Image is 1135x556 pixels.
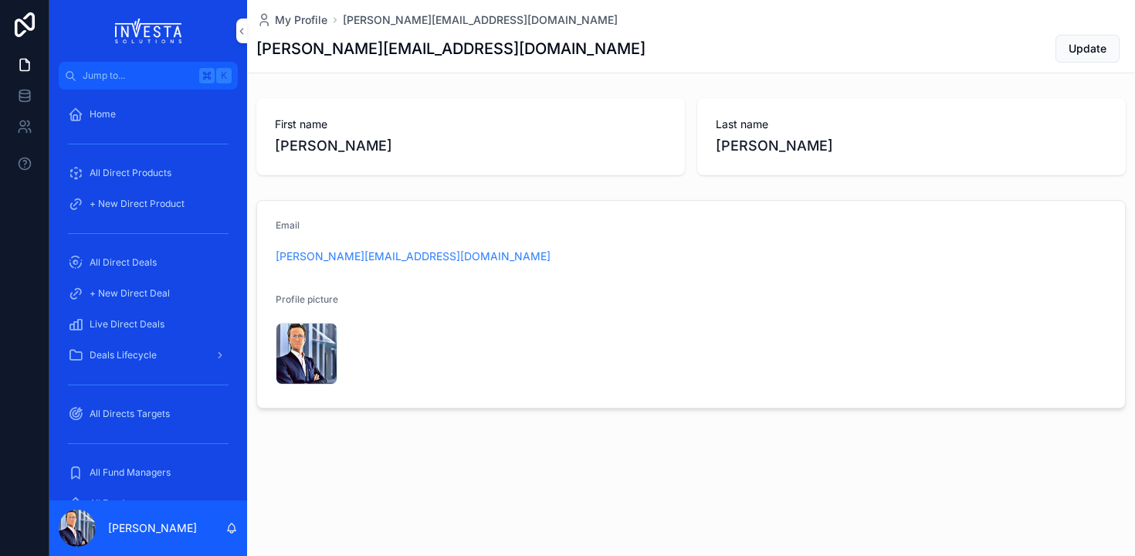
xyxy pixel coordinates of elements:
[90,108,116,120] span: Home
[256,38,645,59] h1: [PERSON_NAME][EMAIL_ADDRESS][DOMAIN_NAME]
[59,280,238,307] a: + New Direct Deal
[59,341,238,369] a: Deals Lifecycle
[90,318,164,331] span: Live Direct Deals
[90,287,170,300] span: + New Direct Deal
[59,459,238,486] a: All Fund Managers
[90,256,157,269] span: All Direct Deals
[256,12,327,28] a: My Profile
[83,69,193,82] span: Jump to...
[275,117,666,132] span: First name
[1069,41,1106,56] span: Update
[59,100,238,128] a: Home
[49,90,247,500] div: scrollable content
[59,62,238,90] button: Jump to...K
[59,190,238,218] a: + New Direct Product
[276,249,551,264] a: [PERSON_NAME][EMAIL_ADDRESS][DOMAIN_NAME]
[716,135,1107,157] span: [PERSON_NAME]
[716,117,1107,132] span: Last name
[276,219,300,231] span: Email
[90,167,171,179] span: All Direct Products
[90,466,171,479] span: All Fund Managers
[59,249,238,276] a: All Direct Deals
[275,135,666,157] span: [PERSON_NAME]
[343,12,618,28] a: [PERSON_NAME][EMAIL_ADDRESS][DOMAIN_NAME]
[115,19,182,43] img: App logo
[108,520,197,536] p: [PERSON_NAME]
[276,293,338,305] span: Profile picture
[275,12,327,28] span: My Profile
[59,490,238,517] a: All Funds
[1055,35,1120,63] button: Update
[90,349,157,361] span: Deals Lifecycle
[218,69,230,82] span: K
[90,497,129,510] span: All Funds
[59,400,238,428] a: All Directs Targets
[90,198,185,210] span: + New Direct Product
[59,310,238,338] a: Live Direct Deals
[90,408,170,420] span: All Directs Targets
[59,159,238,187] a: All Direct Products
